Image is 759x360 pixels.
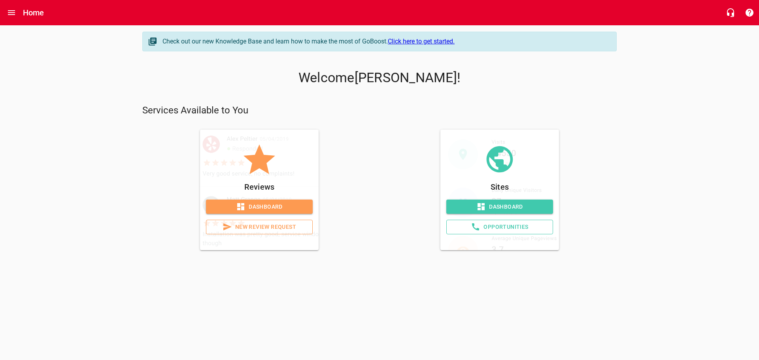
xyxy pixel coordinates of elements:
[446,181,553,193] p: Sites
[206,181,313,193] p: Reviews
[162,37,608,46] div: Check out our new Knowledge Base and learn how to make the most of GoBoost.
[23,6,44,19] h6: Home
[721,3,740,22] button: Live Chat
[446,200,553,214] a: Dashboard
[212,202,306,212] span: Dashboard
[142,104,617,117] p: Services Available to You
[446,220,553,234] a: Opportunities
[2,3,21,22] button: Open drawer
[740,3,759,22] button: Support Portal
[453,202,547,212] span: Dashboard
[206,220,313,234] a: New Review Request
[453,222,546,232] span: Opportunities
[206,200,313,214] a: Dashboard
[142,70,617,86] p: Welcome [PERSON_NAME] !
[213,222,306,232] span: New Review Request
[388,38,455,45] a: Click here to get started.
